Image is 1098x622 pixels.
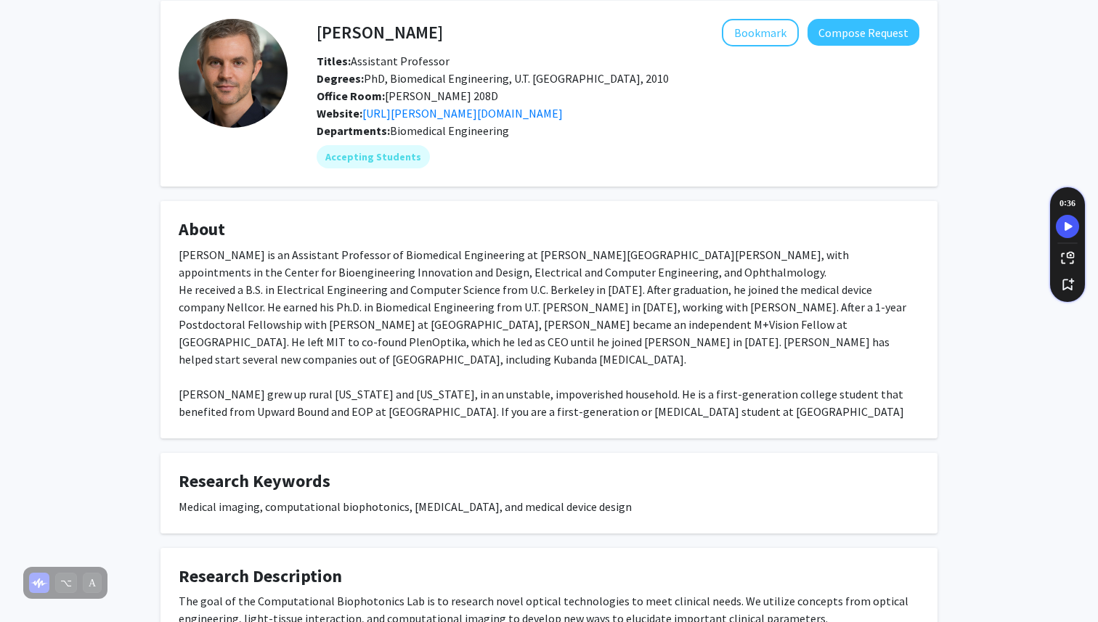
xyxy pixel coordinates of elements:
span: PhD, Biomedical Engineering, U.T. [GEOGRAPHIC_DATA], 2010 [317,71,669,86]
button: Compose Request to Nick Durr [808,19,919,46]
a: Opens in a new tab [362,106,563,120]
b: Titles: [317,54,351,68]
h4: Research Description [179,566,919,587]
mat-chip: Accepting Students [317,145,430,168]
span: Assistant Professor [317,54,450,68]
span: [PERSON_NAME] 208D [317,89,498,103]
div: Medical imaging, computational biophotonics, [MEDICAL_DATA], and medical device design [179,498,919,515]
button: Add Nick Durr to Bookmarks [722,19,799,46]
h4: About [179,219,919,240]
b: Departments: [317,123,390,138]
b: Degrees: [317,71,364,86]
iframe: Chat [11,557,62,611]
span: Biomedical Engineering [390,123,509,138]
img: Profile Picture [179,19,288,128]
h4: [PERSON_NAME] [317,19,443,46]
b: Website: [317,106,362,120]
b: Office Room: [317,89,385,103]
div: [PERSON_NAME] is an Assistant Professor of Biomedical Engineering at [PERSON_NAME][GEOGRAPHIC_DAT... [179,246,919,438]
h4: Research Keywords [179,471,919,492]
